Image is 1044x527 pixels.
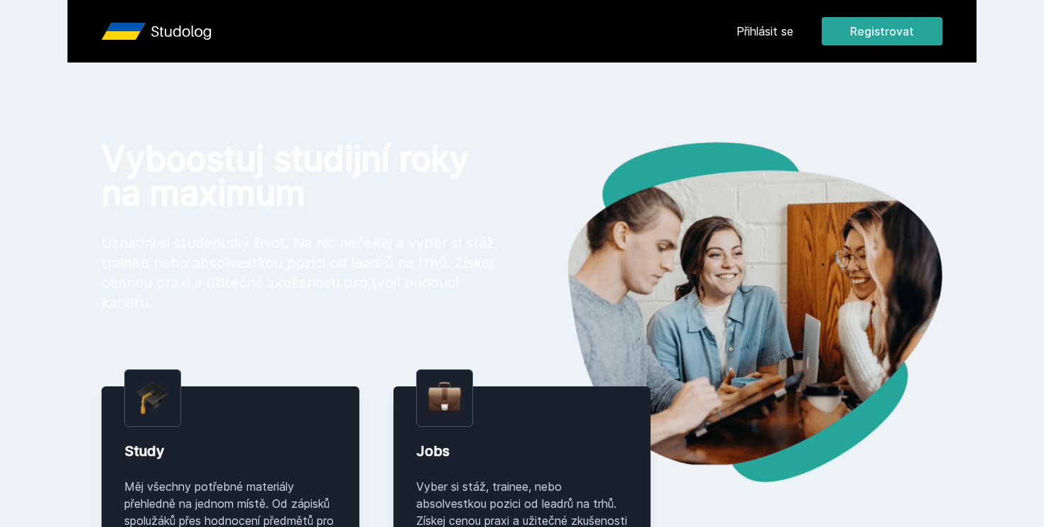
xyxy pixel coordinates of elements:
h1: Vyboostuj studijní roky na maximum [102,142,499,210]
img: briefcase.png [428,379,461,415]
p: Usnadni si studentský život. Na nic nečekej a vyber si stáž, trainee nebo absolvestkou pozici od ... [102,233,499,313]
div: Jobs [416,441,629,461]
img: hero.png [522,142,942,482]
img: graduation-cap.png [136,381,169,415]
div: Study [124,441,337,461]
button: Registrovat [822,17,942,45]
a: Přihlásit se [736,23,793,40]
